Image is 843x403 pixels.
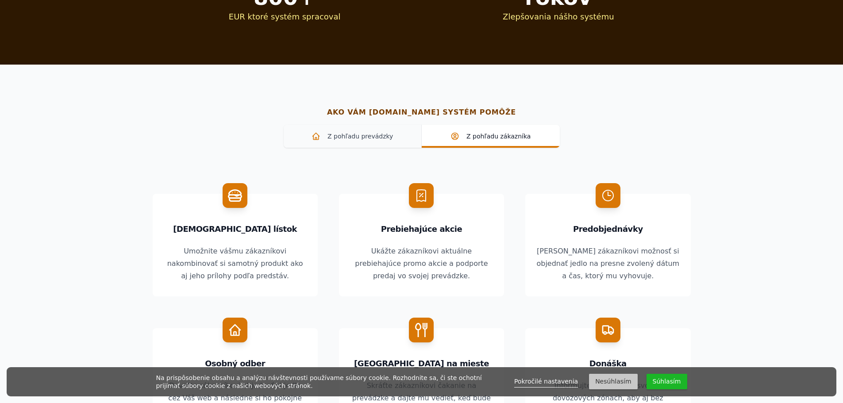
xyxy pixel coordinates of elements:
button: Súhlasím [647,374,687,389]
a: Pokročilé nastavenia [514,376,578,388]
div: Na prispôsobenie obsahu a analýzu návštevnosti používame súbory cookie. Rozhodnite sa, či ste och... [156,374,494,390]
p: [PERSON_NAME] zákazníkovi možnosť si objednať jedlo na presne zvolený dátum a čas, ktorý mu vyhov... [536,245,680,282]
h3: [GEOGRAPHIC_DATA] na mieste [350,357,493,371]
h3: Prebiehajúce akcie [350,222,493,236]
h3: [DEMOGRAPHIC_DATA] lístok [163,222,307,236]
a: Z pohľadu zákazníka [421,125,560,148]
nav: Tabs [284,125,560,148]
p: Ukážte zákazníkovi aktuálne prebiehajúce promo akcie a podporte predaj vo svojej prevádzke. [350,245,493,282]
span: Z pohľadu zákazníka [429,132,553,141]
h3: Predobjednávky [536,222,680,236]
dt: EUR ktoré systém spracoval [223,12,346,22]
a: Z pohľadu prevádzky [284,125,422,148]
dt: Zlepšovania nášho systému [497,12,620,22]
span: Z pohľadu prevádzky [291,132,415,141]
button: Nesúhlasím [589,374,637,389]
p: Umožnite vášmu zákazníkovi nakombinovať si samotný produkt ako aj jeho prílohy podľa predstáv. [163,245,307,282]
h3: Osobný odber [163,357,307,371]
h3: Donáška [536,357,680,371]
